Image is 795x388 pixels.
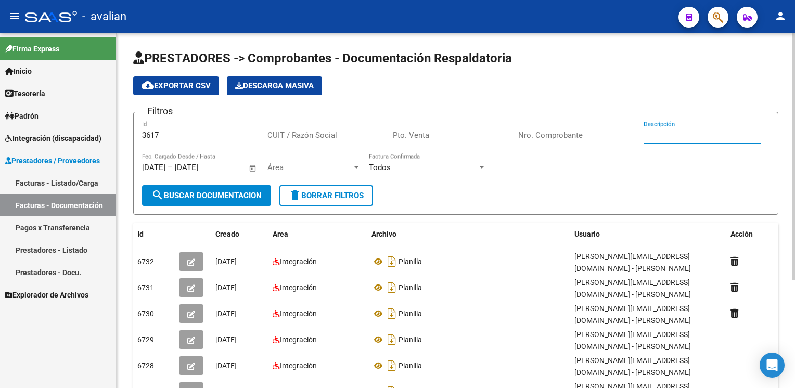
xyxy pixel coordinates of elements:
span: 6730 [137,309,154,318]
span: [PERSON_NAME][EMAIL_ADDRESS][DOMAIN_NAME] - [PERSON_NAME] [574,252,691,273]
span: Id [137,230,144,238]
mat-icon: search [151,189,164,201]
span: – [168,163,173,172]
span: - avalian [82,5,126,28]
datatable-header-cell: Area [268,223,367,245]
span: Área [267,163,352,172]
span: [DATE] [215,335,237,344]
span: Tesorería [5,88,45,99]
mat-icon: menu [8,10,21,22]
span: [PERSON_NAME][EMAIL_ADDRESS][DOMAIN_NAME] - [PERSON_NAME] [574,330,691,351]
mat-icon: delete [289,189,301,201]
span: Acción [730,230,753,238]
span: Usuario [574,230,600,238]
button: Exportar CSV [133,76,219,95]
i: Descargar documento [385,331,399,348]
span: Inicio [5,66,32,77]
input: Fecha fin [175,163,225,172]
datatable-header-cell: Creado [211,223,268,245]
datatable-header-cell: Acción [726,223,778,245]
span: Descarga Masiva [235,81,314,90]
span: Archivo [371,230,396,238]
span: Integración [280,361,317,370]
span: 6732 [137,257,154,266]
span: 6729 [137,335,154,344]
span: [DATE] [215,361,237,370]
button: Descarga Masiva [227,76,322,95]
datatable-header-cell: Usuario [570,223,726,245]
i: Descargar documento [385,305,399,322]
span: 6728 [137,361,154,370]
i: Descargar documento [385,279,399,296]
i: Descargar documento [385,357,399,374]
span: Explorador de Archivos [5,289,88,301]
span: Padrón [5,110,39,122]
span: Planilla [399,361,422,370]
span: Buscar Documentacion [151,191,262,200]
mat-icon: cloud_download [142,79,154,92]
i: Descargar documento [385,253,399,270]
mat-icon: person [774,10,787,22]
input: Fecha inicio [142,163,165,172]
span: PRESTADORES -> Comprobantes - Documentación Respaldatoria [133,51,512,66]
span: [DATE] [215,283,237,292]
span: Integración [280,283,317,292]
span: [PERSON_NAME][EMAIL_ADDRESS][DOMAIN_NAME] - [PERSON_NAME] [574,278,691,299]
span: Integración (discapacidad) [5,133,101,144]
button: Buscar Documentacion [142,185,271,206]
span: Integración [280,309,317,318]
span: Planilla [399,257,422,266]
span: Planilla [399,309,422,318]
span: Planilla [399,335,422,344]
span: [DATE] [215,309,237,318]
datatable-header-cell: Archivo [367,223,570,245]
span: Planilla [399,283,422,292]
span: [PERSON_NAME][EMAIL_ADDRESS][DOMAIN_NAME] - [PERSON_NAME] [574,304,691,325]
app-download-masive: Descarga masiva de comprobantes (adjuntos) [227,76,322,95]
h3: Filtros [142,104,178,119]
span: Borrar Filtros [289,191,364,200]
span: Integración [280,257,317,266]
span: Prestadores / Proveedores [5,155,100,166]
div: Open Intercom Messenger [760,353,785,378]
button: Borrar Filtros [279,185,373,206]
span: [PERSON_NAME][EMAIL_ADDRESS][DOMAIN_NAME] - [PERSON_NAME] [574,356,691,377]
span: 6731 [137,283,154,292]
span: [DATE] [215,257,237,266]
span: Todos [369,163,391,172]
span: Area [273,230,288,238]
span: Exportar CSV [142,81,211,90]
span: Creado [215,230,239,238]
span: Firma Express [5,43,59,55]
button: Open calendar [247,162,259,174]
datatable-header-cell: Id [133,223,175,245]
span: Integración [280,335,317,344]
